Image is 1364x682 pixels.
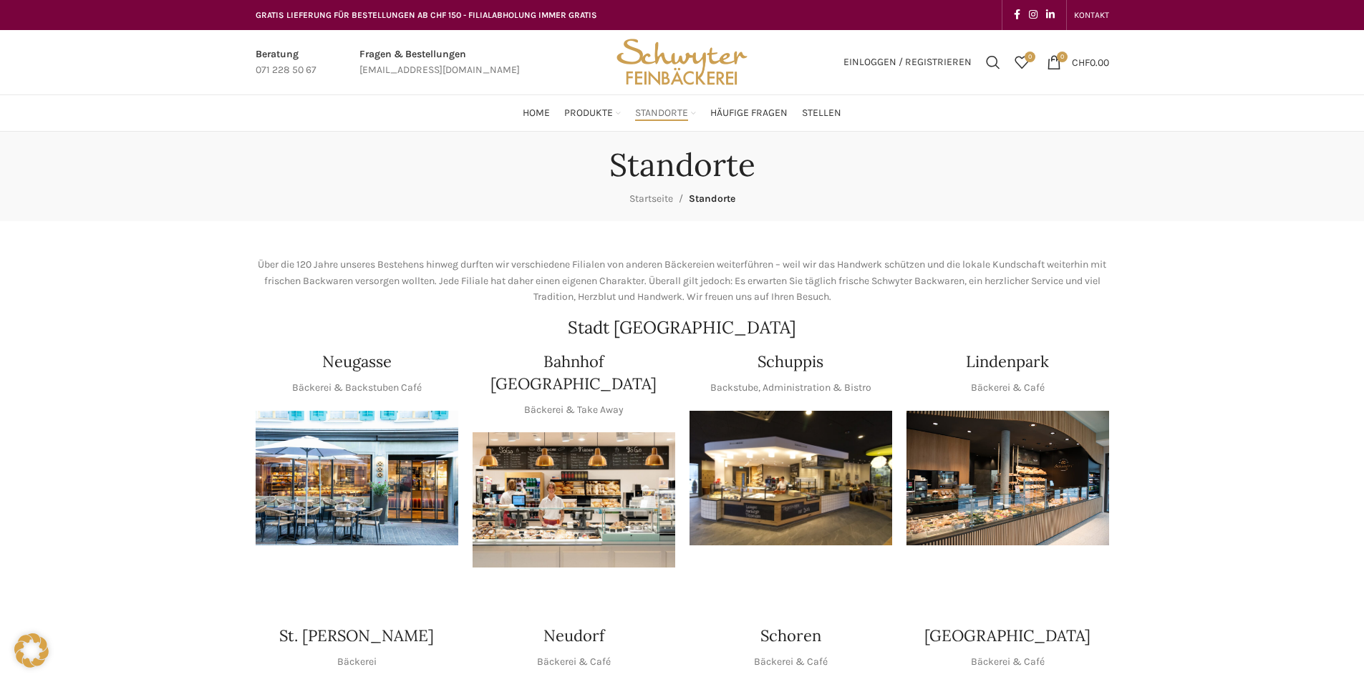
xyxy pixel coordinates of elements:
h4: Schuppis [758,351,823,373]
p: Backstube, Administration & Bistro [710,380,871,396]
p: Bäckerei & Café [537,654,611,670]
a: Infobox link [256,47,316,79]
div: Secondary navigation [1067,1,1116,29]
a: 0 CHF0.00 [1040,48,1116,77]
span: Standorte [635,107,688,120]
p: Bäckerei & Café [754,654,828,670]
h4: St. [PERSON_NAME] [279,625,434,647]
a: Häufige Fragen [710,99,788,127]
h4: Bahnhof [GEOGRAPHIC_DATA] [473,351,675,395]
bdi: 0.00 [1072,56,1109,68]
span: KONTAKT [1074,10,1109,20]
a: Site logo [611,55,752,67]
h4: Neugasse [322,351,392,373]
a: Instagram social link [1025,5,1042,25]
img: 150130-Schwyter-013 [690,411,892,546]
a: KONTAKT [1074,1,1109,29]
a: Standorte [635,99,696,127]
img: Bahnhof St. Gallen [473,432,675,567]
h4: Neudorf [543,625,604,647]
h4: Lindenpark [966,351,1049,373]
p: Bäckerei & Take Away [524,402,624,418]
span: Home [523,107,550,120]
a: Einloggen / Registrieren [836,48,979,77]
span: Häufige Fragen [710,107,788,120]
span: Produkte [564,107,613,120]
a: Linkedin social link [1042,5,1059,25]
p: Bäckerei & Café [971,654,1045,670]
span: Stellen [802,107,841,120]
div: Main navigation [248,99,1116,127]
a: Suchen [979,48,1007,77]
span: Standorte [689,193,735,205]
div: Meine Wunschliste [1007,48,1036,77]
p: Bäckerei [337,654,377,670]
h4: Schoren [760,625,821,647]
img: Neugasse [256,411,458,546]
a: Produkte [564,99,621,127]
h4: [GEOGRAPHIC_DATA] [924,625,1090,647]
p: Über die 120 Jahre unseres Bestehens hinweg durften wir verschiedene Filialen von anderen Bäckere... [256,257,1109,305]
a: Facebook social link [1010,5,1025,25]
h2: Stadt [GEOGRAPHIC_DATA] [256,319,1109,336]
span: 0 [1057,52,1068,62]
p: Bäckerei & Café [971,380,1045,396]
p: Bäckerei & Backstuben Café [292,380,422,396]
a: Infobox link [359,47,520,79]
span: CHF [1072,56,1090,68]
a: Home [523,99,550,127]
h1: Standorte [609,146,755,184]
a: Startseite [629,193,673,205]
img: 017-e1571925257345 [906,411,1109,546]
span: GRATIS LIEFERUNG FÜR BESTELLUNGEN AB CHF 150 - FILIALABHOLUNG IMMER GRATIS [256,10,597,20]
a: Stellen [802,99,841,127]
a: 0 [1007,48,1036,77]
span: 0 [1025,52,1035,62]
img: Bäckerei Schwyter [611,30,752,94]
span: Einloggen / Registrieren [843,57,972,67]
